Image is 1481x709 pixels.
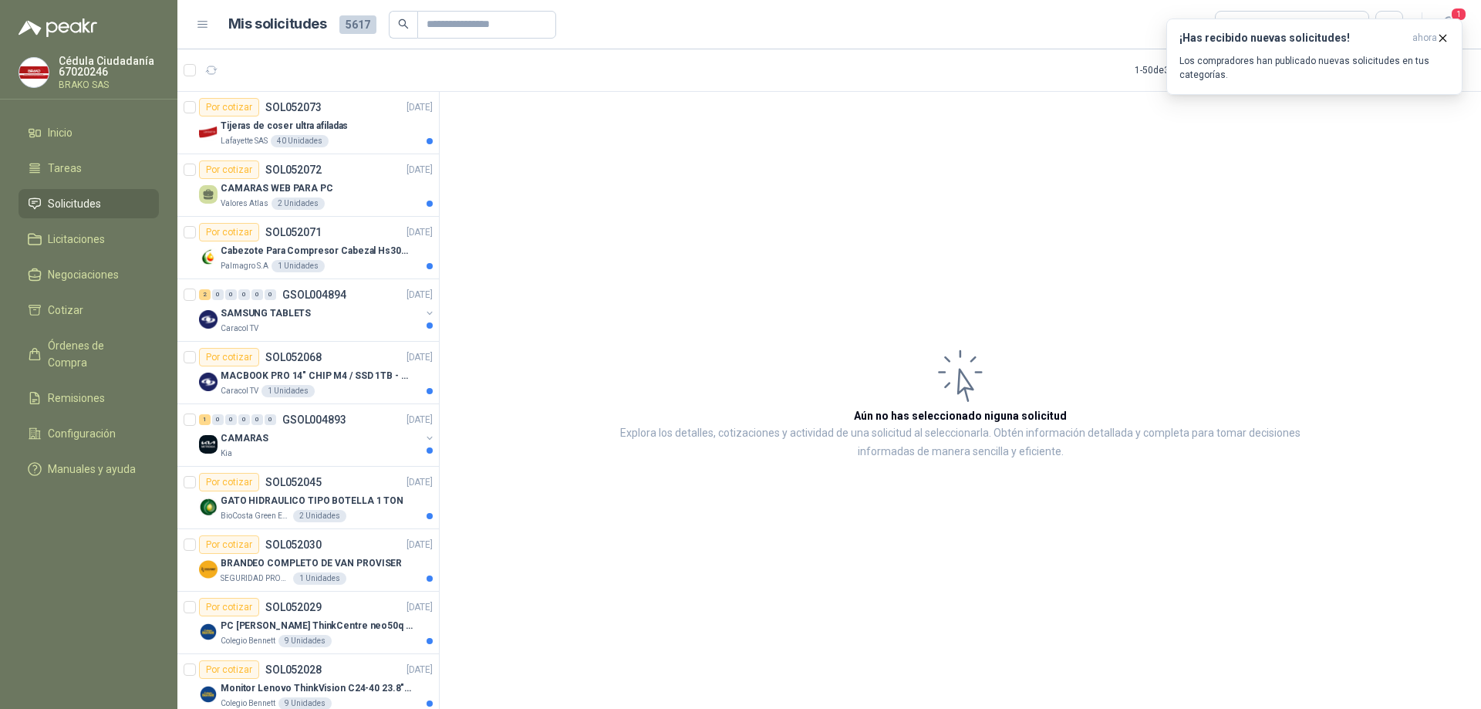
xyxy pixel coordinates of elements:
[199,685,218,704] img: Company Logo
[221,556,402,571] p: BRANDEO COMPLETO DE VAN PROVISER
[199,285,436,335] a: 2 0 0 0 0 0 GSOL004894[DATE] Company LogoSAMSUNG TABLETSCaracol TV
[265,414,276,425] div: 0
[228,13,327,35] h1: Mis solicitudes
[221,385,258,397] p: Caracol TV
[407,288,433,302] p: [DATE]
[265,289,276,300] div: 0
[407,538,433,552] p: [DATE]
[177,92,439,154] a: Por cotizarSOL052073[DATE] Company LogoTijeras de coser ultra afiladasLafayette SAS40 Unidades
[177,342,439,404] a: Por cotizarSOL052068[DATE] Company LogoMACBOOK PRO 14" CHIP M4 / SSD 1TB - 24 GB RAMCaracol TV1 U...
[407,663,433,677] p: [DATE]
[251,289,263,300] div: 0
[272,198,325,210] div: 2 Unidades
[1135,58,1235,83] div: 1 - 50 de 3460
[199,560,218,579] img: Company Logo
[48,425,116,442] span: Configuración
[1166,19,1462,95] button: ¡Has recibido nuevas solicitudes!ahora Los compradores han publicado nuevas solicitudes en tus ca...
[265,227,322,238] p: SOL052071
[199,98,259,116] div: Por cotizar
[265,164,322,175] p: SOL052072
[238,289,250,300] div: 0
[261,385,315,397] div: 1 Unidades
[265,352,322,363] p: SOL052068
[221,431,268,446] p: CAMARAS
[293,510,346,522] div: 2 Unidades
[19,19,97,37] img: Logo peakr
[199,123,218,141] img: Company Logo
[19,118,159,147] a: Inicio
[199,373,218,391] img: Company Logo
[199,414,211,425] div: 1
[19,454,159,484] a: Manuales y ayuda
[221,322,258,335] p: Caracol TV
[221,306,311,321] p: SAMSUNG TABLETS
[177,154,439,217] a: Por cotizarSOL052072[DATE] CAMARAS WEB PARA PCValores Atlas2 Unidades
[19,58,49,87] img: Company Logo
[225,289,237,300] div: 0
[19,225,159,254] a: Licitaciones
[48,195,101,212] span: Solicitudes
[221,244,413,258] p: Cabezote Para Compresor Cabezal Hs3065a Nuevo Marca 3hp
[1435,11,1462,39] button: 1
[59,56,159,77] p: Cédula Ciudadanía 67020246
[19,189,159,218] a: Solicitudes
[265,664,322,675] p: SOL052028
[19,260,159,289] a: Negociaciones
[59,80,159,89] p: BRAKO SAS
[339,15,376,34] span: 5617
[48,390,105,407] span: Remisiones
[221,119,348,133] p: Tijeras de coser ultra afiladas
[282,414,346,425] p: GSOL004893
[199,289,211,300] div: 2
[238,414,250,425] div: 0
[1179,54,1449,82] p: Los compradores han publicado nuevas solicitudes en tus categorías.
[48,231,105,248] span: Licitaciones
[1412,32,1437,45] span: ahora
[48,302,83,319] span: Cotizar
[199,223,259,241] div: Por cotizar
[199,660,259,679] div: Por cotizar
[48,160,82,177] span: Tareas
[1179,32,1406,45] h3: ¡Has recibido nuevas solicitudes!
[199,498,218,516] img: Company Logo
[407,413,433,427] p: [DATE]
[19,331,159,377] a: Órdenes de Compra
[199,410,436,460] a: 1 0 0 0 0 0 GSOL004893[DATE] Company LogoCAMARASKia
[48,266,119,283] span: Negociaciones
[221,635,275,647] p: Colegio Bennett
[293,572,346,585] div: 1 Unidades
[48,124,73,141] span: Inicio
[199,473,259,491] div: Por cotizar
[251,414,263,425] div: 0
[48,337,144,371] span: Órdenes de Compra
[407,600,433,615] p: [DATE]
[221,181,333,196] p: CAMARAS WEB PARA PC
[199,348,259,366] div: Por cotizar
[199,435,218,454] img: Company Logo
[19,383,159,413] a: Remisiones
[221,510,290,522] p: BioCosta Green Energy S.A.S
[594,424,1327,461] p: Explora los detalles, cotizaciones y actividad de una solicitud al seleccionarla. Obtén informaci...
[407,225,433,240] p: [DATE]
[199,623,218,641] img: Company Logo
[407,350,433,365] p: [DATE]
[272,260,325,272] div: 1 Unidades
[177,217,439,279] a: Por cotizarSOL052071[DATE] Company LogoCabezote Para Compresor Cabezal Hs3065a Nuevo Marca 3hpPal...
[199,160,259,179] div: Por cotizar
[221,619,413,633] p: PC [PERSON_NAME] ThinkCentre neo50q Gen 4 Core i5 16Gb 512Gb SSD Win 11 Pro 3YW Con Teclado y Mouse
[19,419,159,448] a: Configuración
[221,572,290,585] p: SEGURIDAD PROVISER LTDA
[221,494,403,508] p: GATO HIDRAULICO TIPO BOTELLA 1 TON
[265,539,322,550] p: SOL052030
[265,602,322,613] p: SOL052029
[221,447,232,460] p: Kia
[221,260,268,272] p: Palmagro S.A
[221,681,413,696] p: Monitor Lenovo ThinkVision C24-40 23.8" 3YW
[282,289,346,300] p: GSOL004894
[199,598,259,616] div: Por cotizar
[221,369,413,383] p: MACBOOK PRO 14" CHIP M4 / SSD 1TB - 24 GB RAM
[199,248,218,266] img: Company Logo
[854,407,1067,424] h3: Aún no has seleccionado niguna solicitud
[407,475,433,490] p: [DATE]
[19,154,159,183] a: Tareas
